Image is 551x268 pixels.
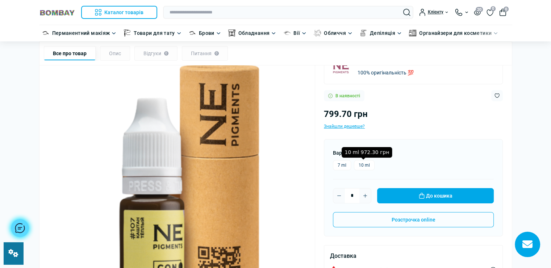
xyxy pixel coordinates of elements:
a: Обладнання [238,29,270,37]
button: Розстрочка online [333,212,494,227]
a: Брови [199,29,214,37]
div: Доставка [330,251,497,261]
div: Питання [182,46,228,61]
div: В наявності [324,90,364,101]
a: 0 [487,8,493,16]
span: 0 [491,6,496,11]
img: NE Pigments [330,56,352,78]
button: 0 [499,9,506,16]
button: Plus [359,190,371,202]
p: 100% оригінальність 💯 [358,69,440,77]
span: Знайшли дешевше? [324,124,365,129]
a: Товари для тату [134,29,175,37]
button: Search [403,9,410,16]
img: Обличчя [314,29,321,37]
img: Товари для тату [124,29,131,37]
a: Вії [293,29,300,37]
img: Брови [189,29,196,37]
span: 0 [504,7,509,12]
div: Все про товар [44,46,96,61]
img: Органайзери для косметики [409,29,416,37]
button: 20 [474,9,481,15]
img: Перманентний макіяж [42,29,49,37]
span: 799.70 грн [324,109,368,119]
img: Обладнання [228,29,235,37]
label: 7 ml [333,160,351,170]
label: Варіант [333,149,354,157]
button: Каталог товарів [81,6,158,19]
a: Органайзери для косметики [419,29,492,37]
input: Quantity [345,188,359,203]
img: BOMBAY [39,9,75,16]
a: Депіляція [370,29,395,37]
div: Відгуки [134,46,178,61]
div: 10 ml 972.30 грн [342,147,392,158]
button: Wishlist button [491,90,503,101]
a: Перманентний макіяж [52,29,110,37]
label: 10 ml [354,160,375,170]
button: До кошика [377,188,494,203]
div: Опис [100,46,130,61]
img: Депіляція [360,29,367,37]
a: Обличчя [324,29,346,37]
img: Вії [283,29,291,37]
span: 20 [476,7,483,12]
button: Minus [333,190,345,202]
